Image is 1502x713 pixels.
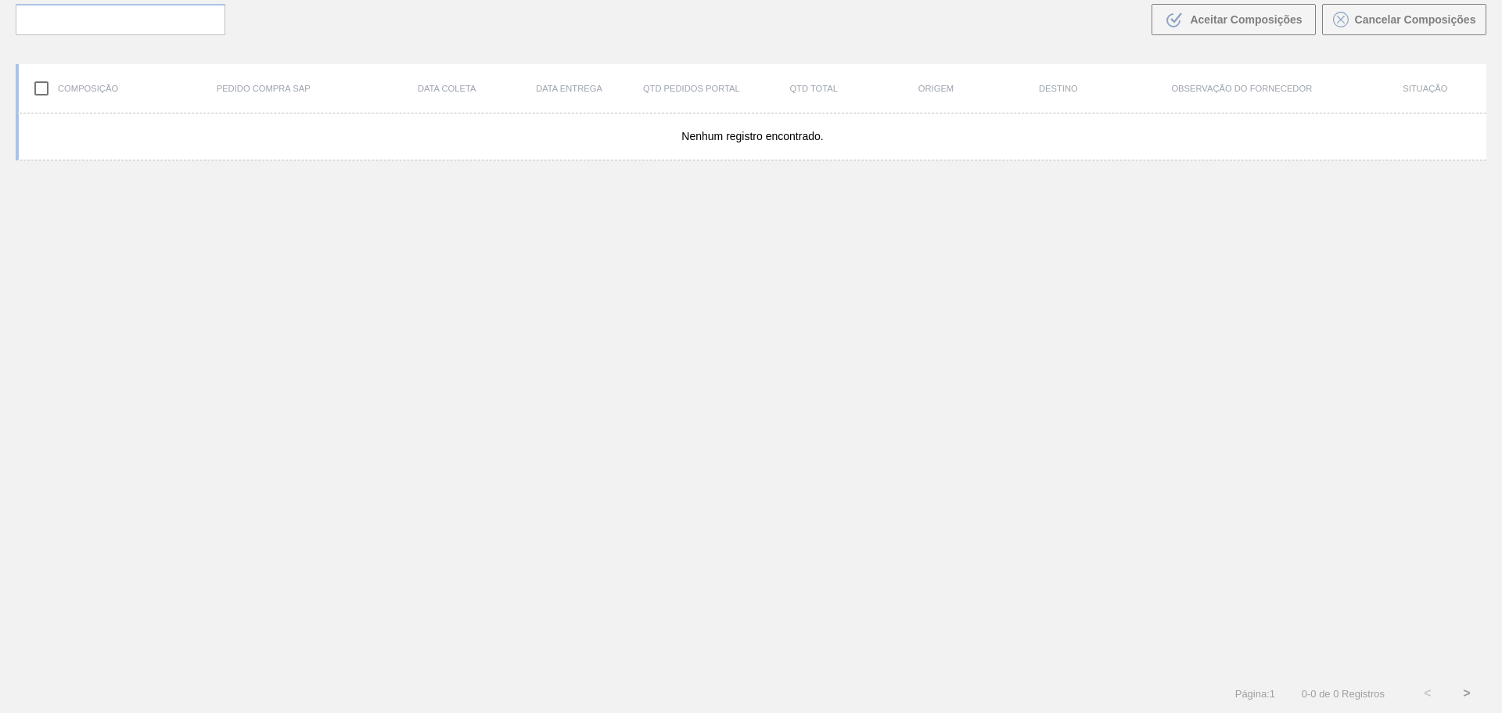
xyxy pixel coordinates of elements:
[875,84,997,93] div: Origem
[1119,84,1364,93] div: Observação do Fornecedor
[631,84,753,93] div: Qtd Pedidos Portal
[997,84,1119,93] div: Destino
[1299,688,1385,700] span: 0 - 0 de 0 Registros
[1447,674,1486,713] button: >
[753,84,875,93] div: Qtd Total
[1322,4,1486,35] button: Cancelar Composições
[1355,13,1476,26] span: Cancelar Composições
[19,72,141,105] div: Composição
[1408,674,1447,713] button: <
[1235,688,1275,700] span: Página : 1
[1190,13,1302,26] span: Aceitar Composições
[1152,4,1316,35] button: Aceitar Composições
[508,84,630,93] div: Data entrega
[1364,84,1486,93] div: Situação
[386,84,508,93] div: Data coleta
[141,84,386,93] div: Pedido Compra SAP
[681,130,823,142] span: Nenhum registro encontrado.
